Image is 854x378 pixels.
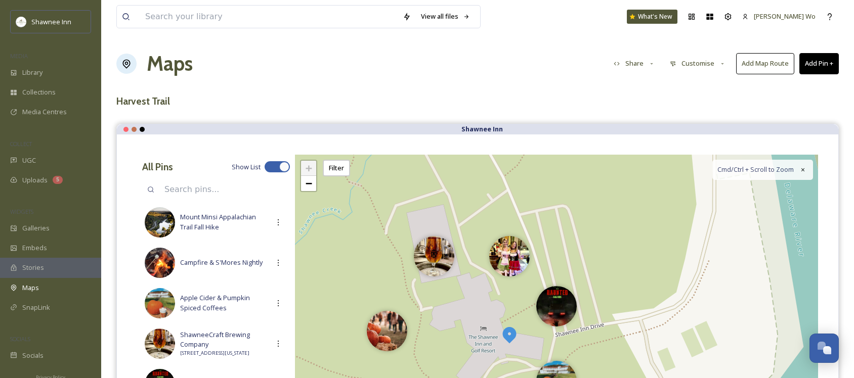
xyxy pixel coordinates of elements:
[717,165,794,174] span: Cmd/Ctrl + Scroll to Zoom
[180,350,269,357] span: [STREET_ADDRESS][US_STATE]
[145,248,175,278] img: 117b1864-ab75-4da9-b5a0-b2a5376e32e4.jpg
[22,303,50,312] span: SnapLink
[10,140,32,148] span: COLLECT
[145,207,175,238] img: 3020e2b0-15d9-4f95-8c1e-9b79baca2fd4.jpg
[306,162,312,174] span: +
[22,175,48,185] span: Uploads
[799,53,839,74] button: Add Pin +
[323,160,350,176] div: Filter
[31,17,71,26] span: Shawnee Inn
[10,335,30,343] span: SOCIALS
[116,94,170,109] h3: Harvest Trail
[754,12,816,21] span: [PERSON_NAME] Wo
[147,49,193,79] a: Maps
[22,351,44,360] span: Socials
[809,334,839,363] button: Open Chat
[180,258,269,267] span: Campfire & S'Mores Nightly
[10,52,28,60] span: MEDIA
[232,162,261,172] span: Show List
[22,263,44,272] span: Stories
[53,176,63,184] div: 5
[145,288,175,318] img: 3e74a10e-9067-4450-864c-4a17a53f6e47.jpg
[500,325,519,344] img: Marker
[737,7,821,26] a: [PERSON_NAME] Wo
[301,161,316,176] a: Zoom in
[22,68,42,77] span: Library
[736,53,794,74] button: Add Map Route
[10,208,33,215] span: WIDGETS
[140,6,398,28] input: Search your library
[142,160,173,174] h3: All Pins
[627,10,677,24] a: What's New
[159,178,290,201] input: Search pins...
[665,54,731,73] button: Customise
[301,176,316,191] a: Zoom out
[306,177,312,190] span: −
[22,87,56,97] span: Collections
[145,328,175,359] img: b8292e40-7567-43df-99e2-fe0c3712da8a.jpg
[16,17,26,27] img: shawnee-300x300.jpg
[22,107,67,117] span: Media Centres
[180,330,269,349] span: ShawneeCraft Brewing Company
[22,283,39,293] span: Maps
[22,243,47,253] span: Embeds
[22,156,36,165] span: UGC
[416,7,475,26] a: View all files
[609,54,660,73] button: Share
[180,212,269,231] span: Mount Minsi Appalachian Trail Fall Hike
[461,124,503,133] strong: Shawnee Inn
[180,293,269,312] span: Apple Cider & Pumpkin Spiced Coffees
[22,223,50,233] span: Galleries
